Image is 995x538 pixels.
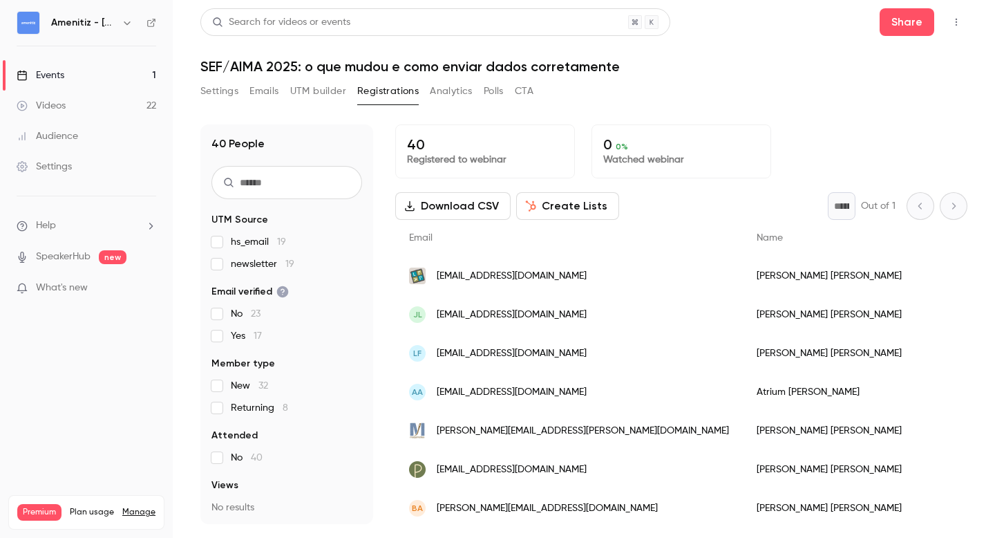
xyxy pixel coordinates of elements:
span: [PERSON_NAME][EMAIL_ADDRESS][DOMAIN_NAME] [437,501,658,516]
span: Email [409,233,433,243]
img: Amenitiz - Portugal 🇵🇹 [17,12,39,34]
span: AA [412,386,423,398]
p: Watched webinar [603,153,759,167]
button: CTA [515,80,533,102]
span: Views [211,479,238,492]
span: Name [757,233,783,243]
img: pausaholidayrentals.com [409,461,426,478]
button: Polls [484,80,504,102]
button: Download CSV [395,192,511,220]
span: 17 [254,331,262,341]
span: No [231,451,263,465]
h1: 40 People [211,136,265,152]
span: 19 [285,259,294,269]
p: Out of 1 [861,199,895,213]
span: Plan usage [70,507,114,518]
span: 40 [251,453,263,463]
span: Attended [211,429,258,443]
div: Settings [17,160,72,174]
button: Analytics [430,80,473,102]
span: LF [413,347,421,360]
a: Manage [122,507,155,518]
span: 0 % [616,142,628,151]
button: Settings [200,80,238,102]
span: [EMAIL_ADDRESS][DOMAIN_NAME] [437,346,587,361]
h1: SEF/AIMA 2025: o que mudou e como enviar dados corretamente [200,58,967,75]
button: Emails [249,80,278,102]
p: No results [211,501,362,514]
span: UTM Source [211,213,268,227]
div: Search for videos or events [212,15,350,30]
span: JL [413,308,422,321]
span: Help [36,219,56,233]
span: Yes [231,329,262,343]
span: [EMAIL_ADDRESS][DOMAIN_NAME] [437,269,587,284]
p: 0 [603,136,759,153]
span: BA [412,502,423,514]
span: No [231,307,260,321]
iframe: Noticeable Trigger [140,282,156,295]
span: 19 [277,237,286,247]
span: 23 [251,309,260,319]
div: Audience [17,129,78,143]
button: Create Lists [516,192,619,220]
span: What's new [36,281,88,295]
span: 32 [258,381,268,391]
span: Member type [211,357,275,371]
div: Videos [17,99,66,113]
span: New [231,379,268,393]
p: Registered to webinar [407,153,563,167]
span: hs_email [231,235,286,249]
button: Share [880,8,934,36]
img: marjomotex.pt [409,423,426,439]
li: help-dropdown-opener [17,219,156,233]
span: Premium [17,504,61,521]
img: lpapereira.com [409,268,426,284]
span: new [99,250,126,264]
button: UTM builder [290,80,346,102]
span: [PERSON_NAME][EMAIL_ADDRESS][PERSON_NAME][DOMAIN_NAME] [437,424,729,438]
div: Events [17,68,64,82]
span: Email verified [211,285,289,299]
span: [EMAIL_ADDRESS][DOMAIN_NAME] [437,385,587,400]
span: [EMAIL_ADDRESS][DOMAIN_NAME] [437,308,587,322]
p: 40 [407,136,563,153]
span: newsletter [231,257,294,271]
button: Registrations [357,80,419,102]
h6: Amenitiz - [GEOGRAPHIC_DATA] 🇵🇹 [51,16,116,30]
a: SpeakerHub [36,250,91,264]
span: [EMAIL_ADDRESS][DOMAIN_NAME] [437,463,587,477]
span: 8 [283,403,288,413]
span: Returning [231,401,288,415]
